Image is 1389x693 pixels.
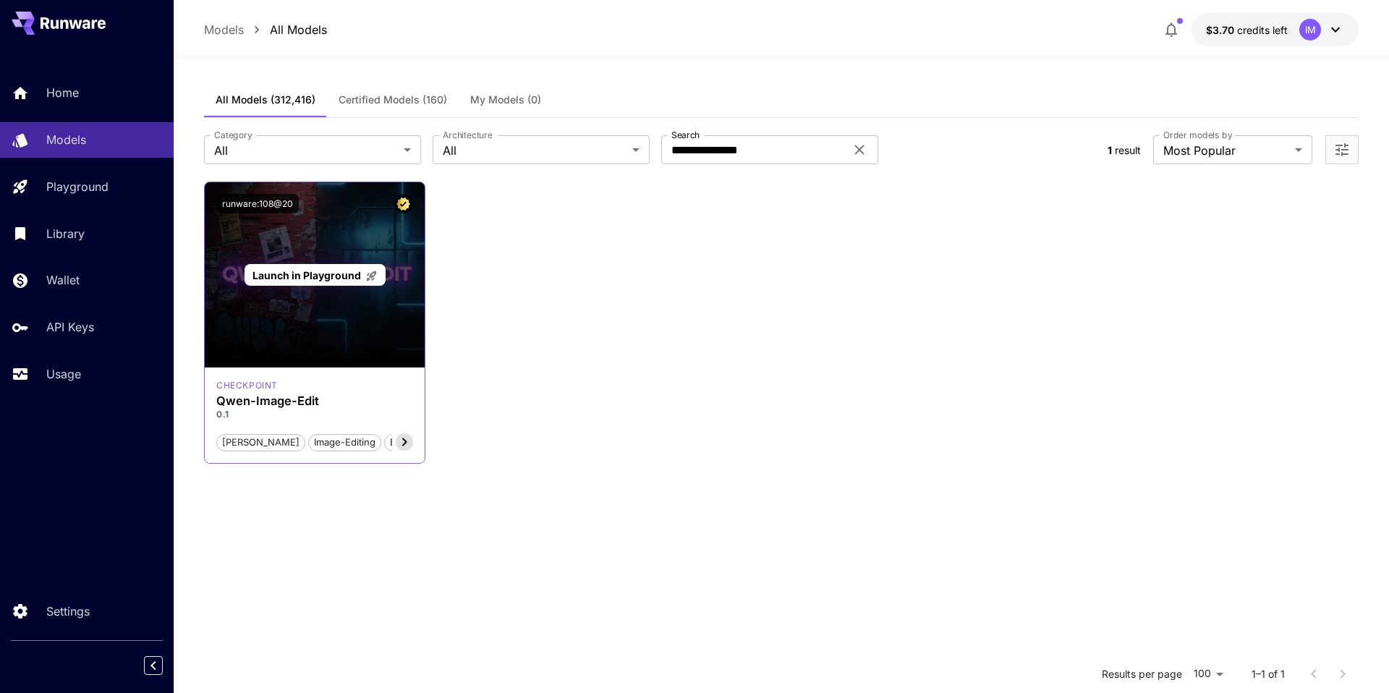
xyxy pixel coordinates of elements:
[204,21,327,38] nav: breadcrumb
[214,142,398,159] span: All
[46,318,94,336] p: API Keys
[252,269,361,281] span: Launch in Playground
[1115,144,1141,156] span: result
[385,435,455,450] span: bilingual-text
[308,433,381,451] button: image-editing
[1163,142,1289,159] span: Most Popular
[470,93,541,106] span: My Models (0)
[245,264,386,286] a: Launch in Playground
[46,365,81,383] p: Usage
[155,652,174,679] div: Collapse sidebar
[46,178,109,195] p: Playground
[1237,24,1288,36] span: credits left
[1252,667,1285,681] p: 1–1 of 1
[216,194,299,213] button: runware:108@20
[214,129,252,141] label: Category
[204,21,244,38] a: Models
[216,433,305,451] button: [PERSON_NAME]
[1299,19,1321,41] div: IM
[384,433,456,451] button: bilingual-text
[144,656,163,675] button: Collapse sidebar
[1102,667,1182,681] p: Results per page
[46,131,86,148] p: Models
[394,194,413,213] button: Certified Model – Vetted for best performance and includes a commercial license.
[217,435,305,450] span: [PERSON_NAME]
[46,603,90,620] p: Settings
[443,142,626,159] span: All
[216,93,315,106] span: All Models (312,416)
[216,379,278,392] div: qwen_image_edit
[443,129,492,141] label: Architecture
[1192,13,1359,46] button: $3.70425IM
[339,93,447,106] span: Certified Models (160)
[1163,129,1232,141] label: Order models by
[216,408,413,421] p: 0.1
[46,84,79,101] p: Home
[1206,22,1288,38] div: $3.70425
[671,129,700,141] label: Search
[1108,144,1112,156] span: 1
[46,271,80,289] p: Wallet
[216,394,413,408] h3: Qwen-Image-Edit
[46,225,85,242] p: Library
[1333,141,1351,159] button: Open more filters
[1206,24,1237,36] span: $3.70
[309,435,381,450] span: image-editing
[1188,663,1228,684] div: 100
[216,379,278,392] p: checkpoint
[270,21,327,38] a: All Models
